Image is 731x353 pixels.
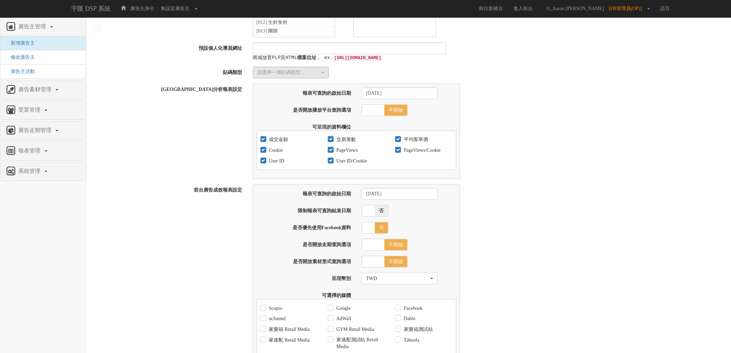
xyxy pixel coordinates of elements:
[402,147,440,154] label: PageViews/Cookie
[543,6,608,11] span: O_Aaron [PERSON_NAME]
[17,148,44,154] span: 報表管理
[17,127,55,133] span: 廣告走期管理
[366,275,429,282] div: TWD
[6,105,80,116] a: 受眾管理
[335,336,385,350] label: 家速配測試站 Retail Media
[251,256,357,265] label: 是否開放素材形式查詢選項
[267,305,283,312] label: Scupio
[86,184,248,194] label: 前台廣告成效報表設定
[251,121,357,131] label: 可呈現的資料欄位
[6,40,35,46] a: 新增廣告主
[6,146,80,157] a: 報表管理
[375,222,388,233] span: 否
[251,290,357,299] label: 可選擇的媒體
[267,337,310,344] label: 家速配 Retail Media
[335,147,358,154] label: PageViews
[402,326,433,333] label: 家樂福測試站
[402,315,415,322] label: Dable
[267,147,283,154] label: Cookie
[86,43,248,52] label: 預設個人化導頁網址
[335,158,367,165] label: User ID/Cookie
[17,107,44,113] span: 受眾管理
[375,205,388,216] span: 否
[6,166,80,177] a: 系統管理
[335,326,374,333] label: GYM Retail Media
[6,21,80,32] a: 廣告主管理
[86,84,248,93] label: [GEOGRAPHIC_DATA]分析報表設定
[251,273,357,282] label: 呈現幣別
[251,104,357,114] label: 是否開放播放平台查詢選項
[402,136,428,143] label: 平均客單價
[17,86,55,92] span: 廣告素材管理
[6,69,35,74] a: 廣告主活動
[251,222,357,231] label: 是否優先使用Facebook資料
[333,55,383,61] code: [URL][DOMAIN_NAME]
[335,315,351,322] label: AdWall
[257,28,278,34] span: [013] 團購
[335,305,351,312] label: Google
[17,168,44,174] span: 系統管理
[257,20,288,25] span: [012] 生鮮食材
[17,24,49,29] span: 廣告主管理
[6,55,35,60] a: 修改廣告主
[257,69,320,76] div: 請選擇一個貼碼類型...
[6,125,80,136] a: 廣告走期管理
[385,239,407,250] span: 不開放
[297,55,316,61] strong: 檔案位址
[253,67,329,78] button: 請選擇一個貼碼類型...
[251,239,357,248] label: 是否開放走期查詢選項
[267,315,286,322] label: ucfunnel
[130,6,159,11] span: 廣告主身分：
[402,337,419,344] label: Taboola
[251,188,357,197] label: 報表可查詢的啟始日期
[335,136,356,143] label: 交易筆數
[385,256,407,267] span: 不開放
[362,273,438,285] button: TWD
[267,158,285,165] label: User ID
[6,84,80,95] a: 廣告素材管理
[253,55,383,61] samp: 商城放置PLP頁HTML ， ex.
[86,67,248,76] label: 貼碼類型
[267,136,288,143] label: 成交金額
[609,6,645,11] span: [FB管理員(OP)]
[251,205,357,214] label: 限制報表可查詢結束日期
[402,305,423,312] label: Facebook
[267,326,310,333] label: 家樂福 Retail Media
[385,105,407,116] span: 不開放
[251,87,357,97] label: 報表可查詢的啟始日期
[161,6,190,11] span: 無設定廣告主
